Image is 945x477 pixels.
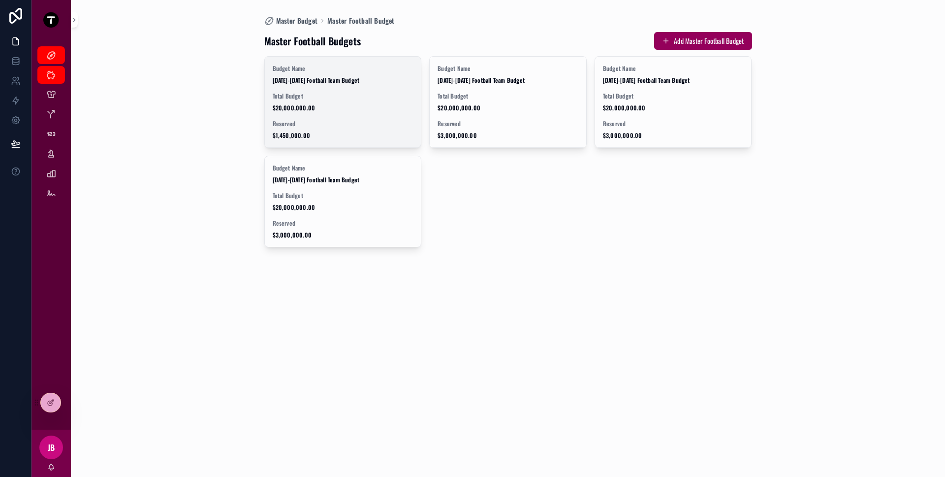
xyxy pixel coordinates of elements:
span: $1,450,000.00 [273,132,413,139]
img: App logo [43,12,59,28]
span: Total Budget [273,192,413,200]
a: Budget Name[DATE]-[DATE] Football Team BudgetTotal Budget$20,000,000.00Reserved$3,000,000.00 [595,56,752,148]
span: [DATE]-[DATE] Football Team Budget [438,76,578,84]
span: Reserved [438,120,578,128]
span: [DATE]-[DATE] Football Team Budget [273,176,413,184]
span: $20,000,000.00 [603,104,744,112]
span: [DATE]-[DATE] Football Team Budget [273,76,413,84]
span: $3,000,000.00 [603,132,744,139]
span: $3,000,000.00 [438,132,578,139]
button: Add Master Football Budget [654,32,752,50]
span: $20,000,000.00 [273,204,413,211]
a: Budget Name[DATE]-[DATE] Football Team BudgetTotal Budget$20,000,000.00Reserved$3,000,000.00 [429,56,587,148]
span: $3,000,000.00 [273,231,413,239]
span: JB [48,442,55,453]
span: Budget Name [273,164,413,172]
a: Master Budget [264,16,318,26]
span: Total Budget [603,92,744,100]
span: [DATE]-[DATE] Football Team Budget [603,76,744,84]
span: Budget Name [273,65,413,72]
h1: Master Football Budgets [264,34,361,48]
a: Budget Name[DATE]-[DATE] Football Team BudgetTotal Budget$20,000,000.00Reserved$3,000,000.00 [264,156,422,247]
a: Master Football Budget [327,16,394,26]
span: Total Budget [438,92,578,100]
span: Master Budget [276,16,318,26]
div: scrollable content [31,39,71,215]
a: Budget Name[DATE]-[DATE] Football Team BudgetTotal Budget$20,000,000.00Reserved$1,450,000.00 [264,56,422,148]
span: Reserved [273,120,413,128]
span: Reserved [603,120,744,128]
span: $20,000,000.00 [273,104,413,112]
span: Reserved [273,219,413,227]
span: Budget Name [438,65,578,72]
span: $20,000,000.00 [438,104,578,112]
span: Budget Name [603,65,744,72]
span: Total Budget [273,92,413,100]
